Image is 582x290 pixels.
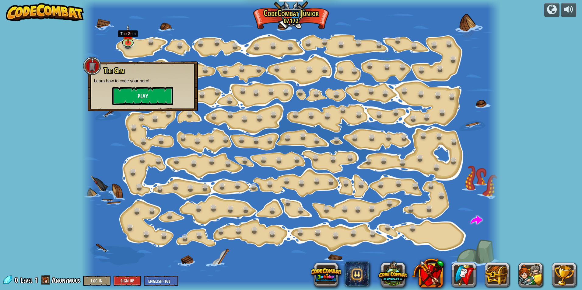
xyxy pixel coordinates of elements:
[20,275,33,285] span: Level
[6,3,84,21] img: CodeCombat - Learn how to code by playing a game
[114,276,141,286] button: Sign Up
[561,3,576,17] button: Adjust volume
[35,275,38,285] span: 1
[104,65,124,76] span: The Gem
[52,275,80,285] span: Anonymous
[112,87,173,105] button: Play
[15,275,20,285] span: 0
[544,3,559,17] button: Campaigns
[122,25,134,44] img: level-banner-unstarted.png
[94,78,192,84] p: Learn how to code your hero!
[83,276,110,286] button: Log In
